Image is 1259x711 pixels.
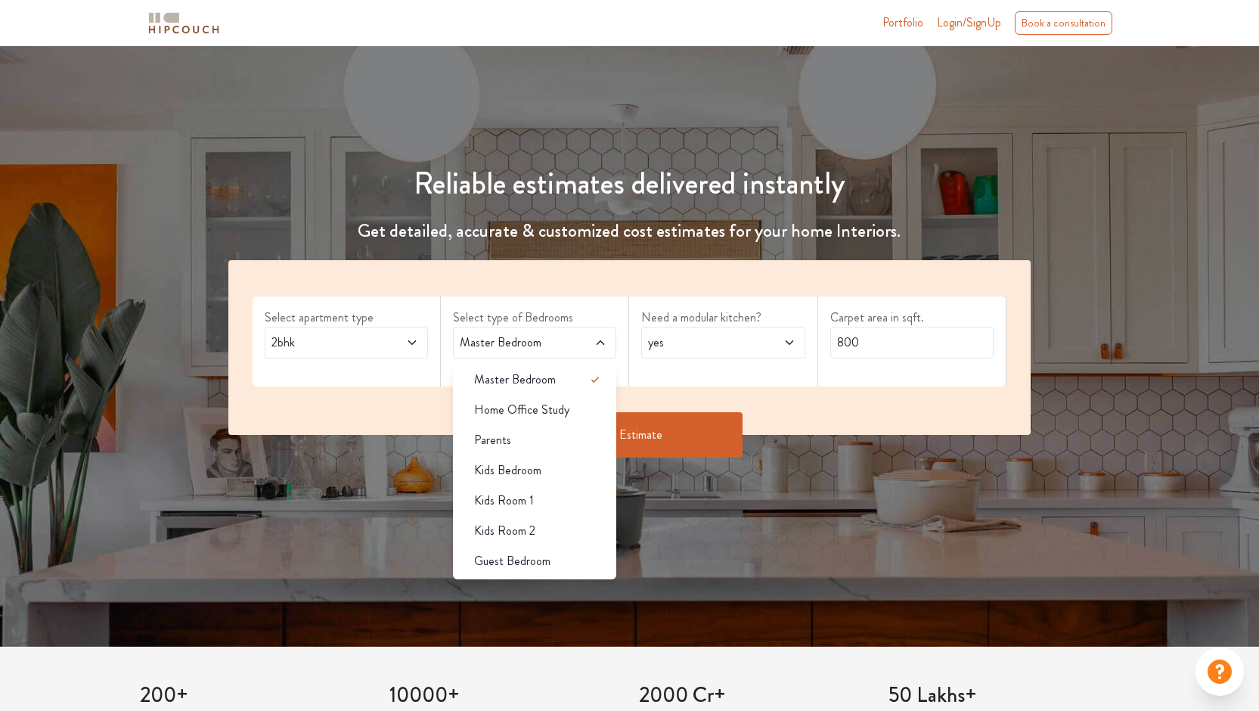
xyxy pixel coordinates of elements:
[140,683,371,709] h3: 200+
[146,6,222,40] span: logo-horizontal.svg
[219,220,1040,242] h4: Get detailed, accurate & customized cost estimates for your home Interiors.
[830,327,994,359] input: Enter area sqft
[474,401,569,419] span: Home Office Study
[453,359,616,374] div: select 1 more room(s)
[474,371,556,389] span: Master Bedroom
[888,683,1120,709] h3: 50 Lakhs+
[389,683,621,709] h3: 10000+
[639,683,870,709] h3: 2000 Cr+
[265,309,428,327] label: Select apartment type
[937,14,1001,31] span: Login/SignUp
[474,461,541,480] span: Kids Bedroom
[1015,11,1112,35] div: Book a consultation
[474,431,511,449] span: Parents
[645,334,758,352] span: yes
[474,552,550,570] span: Guest Bedroom
[146,10,222,36] img: logo-horizontal.svg
[641,309,805,327] label: Need a modular kitchen?
[882,14,923,32] a: Portfolio
[474,492,534,510] span: Kids Room 1
[474,522,535,540] span: Kids Room 2
[219,166,1040,202] h1: Reliable estimates delivered instantly
[516,412,743,458] button: Get Estimate
[830,309,994,327] label: Carpet area in sqft.
[453,309,616,327] label: Select type of Bedrooms
[268,334,381,352] span: 2bhk
[457,334,569,352] span: Master Bedroom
